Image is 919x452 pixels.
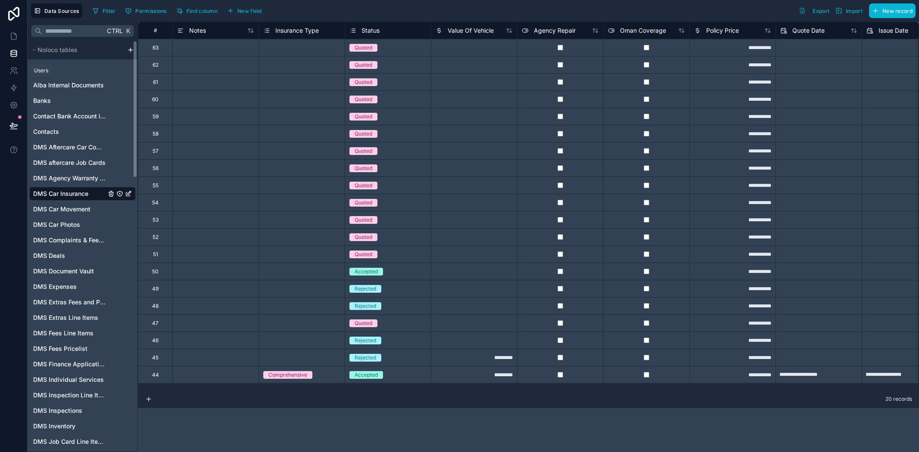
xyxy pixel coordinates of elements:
[33,329,93,337] span: DMS Fees Line Items
[33,251,106,260] a: DMS Deals
[33,437,106,446] a: DMS Job Card Line Items
[33,220,106,229] a: DMS Car Photos
[106,25,124,36] span: Ctrl
[33,174,106,183] a: DMS Agency Warranty & Service Contract Validity
[135,8,166,14] span: Permissions
[29,435,136,449] div: DMS Job Card Line Items
[152,320,159,327] div: 47
[33,158,106,167] a: DMS aftercare Job Cards
[355,164,372,172] div: Quoted
[29,326,136,340] div: DMS Fees Line Items
[29,94,136,108] div: Banks
[355,147,372,155] div: Quoted
[237,8,262,14] span: New field
[29,295,136,309] div: DMS Extras Fees and Prices
[153,79,158,86] div: 61
[31,3,82,18] button: Data Sources
[796,3,832,18] button: Export
[534,26,576,35] span: Agency Repair
[792,26,825,35] span: Quote Date
[152,96,159,103] div: 60
[29,373,136,387] div: DMS Individual Services
[152,354,159,361] div: 45
[275,26,319,35] span: Insurance Type
[29,140,136,154] div: DMS Aftercare Car Complaints
[187,8,218,14] span: Find column
[33,205,106,214] a: DMS Car Movement
[33,112,106,121] a: Contact Bank Account information
[33,360,106,368] a: DMS Finance Applications
[882,8,913,14] span: New record
[29,419,136,433] div: DMS Inventory
[29,44,124,56] button: Noloco tables
[355,285,376,293] div: Rejected
[152,199,159,206] div: 54
[29,388,136,402] div: DMS Inspection Line Items
[152,303,159,310] div: 48
[355,113,372,121] div: Quoted
[33,189,88,198] span: DMS Car Insurance
[33,313,106,322] a: DMS Extras Line Items
[28,40,137,452] div: scrollable content
[153,217,159,223] div: 53
[268,371,307,379] div: Comprehensive
[355,319,372,327] div: Quoted
[33,251,65,260] span: DMS Deals
[29,202,136,216] div: DMS Car Movement
[152,268,159,275] div: 50
[355,44,372,52] div: Quoted
[355,371,378,379] div: Accepted
[29,280,136,294] div: DMS Expenses
[33,298,106,306] span: DMS Extras Fees and Prices
[29,249,136,263] div: DMS Deals
[29,125,136,139] div: Contacts
[355,251,372,258] div: Quoted
[33,375,104,384] span: DMS Individual Services
[122,4,173,17] a: Permissions
[173,4,221,17] button: Find column
[355,130,372,138] div: Quoted
[355,233,372,241] div: Quoted
[33,96,51,105] span: Banks
[153,130,159,137] div: 58
[29,78,136,92] div: Alba Internal Documents
[89,4,119,17] button: Filter
[29,63,136,77] div: User
[29,171,136,185] div: DMS Agency Warranty & Service Contract Validity
[813,8,829,14] span: Export
[153,182,159,189] div: 55
[153,234,159,241] div: 52
[122,4,169,17] button: Permissions
[153,113,159,120] div: 59
[879,26,908,35] span: Issue Date
[29,218,136,232] div: DMS Car Photos
[620,26,666,35] span: Oman Coverage
[34,67,48,74] div: Users
[448,26,494,35] span: Value Of Vehicle
[33,236,106,245] a: DMS Complaints & Feedback
[29,311,136,325] div: DMS Extras Line Items
[44,8,79,14] span: Data Sources
[355,78,372,86] div: Quoted
[355,302,376,310] div: Rejected
[866,3,916,18] a: New record
[103,8,116,14] span: Filter
[355,268,378,276] div: Accepted
[33,406,106,415] a: DMS Inspections
[29,233,136,247] div: DMS Complaints & Feedback
[33,220,80,229] span: DMS Car Photos
[846,8,863,14] span: Import
[153,148,159,155] div: 57
[29,342,136,356] div: DMS Fees Pricelist
[885,396,912,402] span: 20 records
[355,96,372,103] div: Quoted
[361,26,380,35] span: Status
[33,329,106,337] a: DMS Fees Line Items
[33,143,106,152] a: DMS Aftercare Car Complaints
[33,282,77,291] span: DMS Expenses
[29,156,136,170] div: DMS aftercare Job Cards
